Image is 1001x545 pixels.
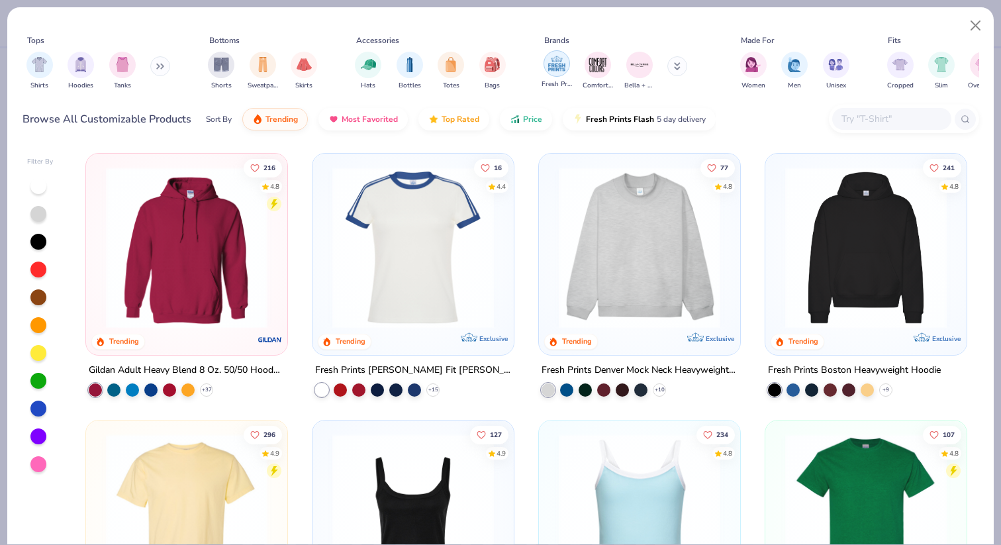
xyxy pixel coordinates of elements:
[494,164,502,171] span: 16
[887,52,914,91] button: filter button
[586,114,654,124] span: Fresh Prints Flash
[109,52,136,91] div: filter for Tanks
[888,34,901,46] div: Fits
[271,448,280,458] div: 4.9
[397,52,423,91] button: filter button
[700,158,735,177] button: Like
[745,57,761,72] img: Women Image
[318,108,408,130] button: Most Favorited
[573,114,583,124] img: flash.gif
[583,52,613,91] div: filter for Comfort Colors
[252,114,263,124] img: trending.gif
[328,114,339,124] img: most_fav.gif
[442,114,479,124] span: Top Rated
[741,81,765,91] span: Women
[26,52,53,91] button: filter button
[248,81,278,91] span: Sweatpants
[726,167,901,328] img: a90f7c54-8796-4cb2-9d6e-4e9644cfe0fe
[630,55,649,75] img: Bella + Canvas Image
[206,113,232,125] div: Sort By
[887,81,914,91] span: Cropped
[271,181,280,191] div: 4.8
[497,181,506,191] div: 4.4
[923,425,961,444] button: Like
[740,52,767,91] div: filter for Women
[943,431,955,438] span: 107
[934,57,949,72] img: Slim Image
[27,34,44,46] div: Tops
[403,57,417,72] img: Bottles Image
[828,57,843,72] img: Unisex Image
[583,52,613,91] button: filter button
[27,157,54,167] div: Filter By
[588,55,608,75] img: Comfort Colors Image
[723,448,732,458] div: 4.8
[943,164,955,171] span: 241
[781,52,808,91] div: filter for Men
[73,57,88,72] img: Hoodies Image
[500,108,552,130] button: Price
[720,164,728,171] span: 77
[326,167,501,328] img: e5540c4d-e74a-4e58-9a52-192fe86bec9f
[563,108,716,130] button: Fresh Prints Flash5 day delivery
[474,158,508,177] button: Like
[109,52,136,91] button: filter button
[361,81,375,91] span: Hats
[115,57,130,72] img: Tanks Image
[706,334,734,343] span: Exclusive
[975,57,990,72] img: Oversized Image
[928,52,955,91] button: filter button
[716,431,728,438] span: 234
[542,50,572,89] div: filter for Fresh Prints
[291,52,317,91] div: filter for Skirts
[723,181,732,191] div: 4.8
[208,52,234,91] div: filter for Shorts
[89,362,285,379] div: Gildan Adult Heavy Blend 8 Oz. 50/50 Hooded Sweatshirt
[741,34,774,46] div: Made For
[342,114,398,124] span: Most Favorited
[418,108,489,130] button: Top Rated
[479,52,506,91] div: filter for Bags
[968,81,998,91] span: Oversized
[26,52,53,91] div: filter for Shirts
[497,448,506,458] div: 4.9
[244,158,283,177] button: Like
[788,81,801,91] span: Men
[68,52,94,91] div: filter for Hoodies
[257,326,283,353] img: Gildan logo
[542,52,572,91] button: filter button
[768,362,941,379] div: Fresh Prints Boston Heavyweight Hoodie
[242,108,308,130] button: Trending
[444,57,458,72] img: Totes Image
[542,362,738,379] div: Fresh Prints Denver Mock Neck Heavyweight Sweatshirt
[32,57,47,72] img: Shirts Image
[523,114,542,124] span: Price
[428,386,438,394] span: + 15
[361,57,376,72] img: Hats Image
[470,425,508,444] button: Like
[356,34,399,46] div: Accessories
[209,34,240,46] div: Bottoms
[479,52,506,91] button: filter button
[740,52,767,91] button: filter button
[552,167,727,328] img: f5d85501-0dbb-4ee4-b115-c08fa3845d83
[840,111,942,126] input: Try "T-Shirt"
[399,81,421,91] span: Bottles
[485,81,500,91] span: Bags
[823,52,849,91] div: filter for Unisex
[624,52,655,91] div: filter for Bella + Canvas
[781,52,808,91] button: filter button
[438,52,464,91] div: filter for Totes
[928,52,955,91] div: filter for Slim
[892,57,908,72] img: Cropped Image
[443,81,459,91] span: Totes
[244,425,283,444] button: Like
[501,167,675,328] img: 77058d13-6681-46a4-a602-40ee85a356b7
[949,181,959,191] div: 4.8
[208,52,234,91] button: filter button
[624,52,655,91] button: filter button
[438,52,464,91] button: filter button
[963,13,988,38] button: Close
[490,431,502,438] span: 127
[547,54,567,74] img: Fresh Prints Image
